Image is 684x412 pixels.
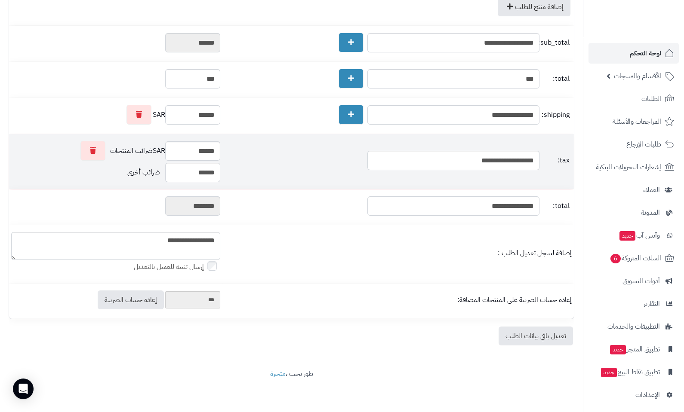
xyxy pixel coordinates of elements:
[499,327,573,345] a: تعديل باقي بيانات الطلب
[11,141,220,161] div: SAR
[596,161,661,173] span: إشعارات التحويلات البنكية
[542,156,570,165] span: tax:
[643,184,660,196] span: العملاء
[588,293,679,314] a: التقارير
[600,366,660,378] span: تطبيق نقاط البيع
[619,229,660,241] span: وآتس آب
[588,180,679,200] a: العملاء
[134,262,220,272] label: إرسال تنبيه للعميل بالتعديل
[610,252,661,264] span: السلات المتروكة
[110,146,153,156] span: ضرائب المنتجات
[542,38,570,48] span: sub_total:
[542,110,570,120] span: shipping:
[644,298,660,310] span: التقارير
[207,261,217,271] input: إرسال تنبيه للعميل بالتعديل
[613,116,661,128] span: المراجعات والأسئلة
[610,345,626,354] span: جديد
[588,157,679,177] a: إشعارات التحويلات البنكية
[607,320,660,333] span: التطبيقات والخدمات
[588,362,679,382] a: تطبيق نقاط البيعجديد
[588,89,679,109] a: الطلبات
[635,389,660,401] span: الإعدادات
[588,111,679,132] a: المراجعات والأسئلة
[588,134,679,155] a: طلبات الإرجاع
[270,369,286,379] a: متجرة
[609,343,660,355] span: تطبيق المتجر
[127,167,160,177] span: ضرائب أخرى
[601,368,617,377] span: جديد
[225,295,572,305] div: إعادة حساب الضريبة على المنتجات المضافة:
[588,225,679,246] a: وآتس آبجديد
[625,6,676,24] img: logo-2.png
[13,378,34,399] div: Open Intercom Messenger
[588,339,679,360] a: تطبيق المتجرجديد
[588,316,679,337] a: التطبيقات والخدمات
[641,207,660,219] span: المدونة
[98,290,164,309] a: إعادة حساب الضريبة
[542,74,570,84] span: total:
[619,231,635,241] span: جديد
[630,47,661,59] span: لوحة التحكم
[610,254,621,263] span: 6
[11,105,220,125] div: SAR
[614,70,661,82] span: الأقسام والمنتجات
[588,202,679,223] a: المدونة
[588,385,679,405] a: الإعدادات
[225,248,572,258] div: إضافة لسجل تعديل الطلب :
[588,271,679,291] a: أدوات التسويق
[588,43,679,64] a: لوحة التحكم
[626,138,661,150] span: طلبات الإرجاع
[622,275,660,287] span: أدوات التسويق
[588,248,679,269] a: السلات المتروكة6
[641,93,661,105] span: الطلبات
[542,201,570,211] span: total:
